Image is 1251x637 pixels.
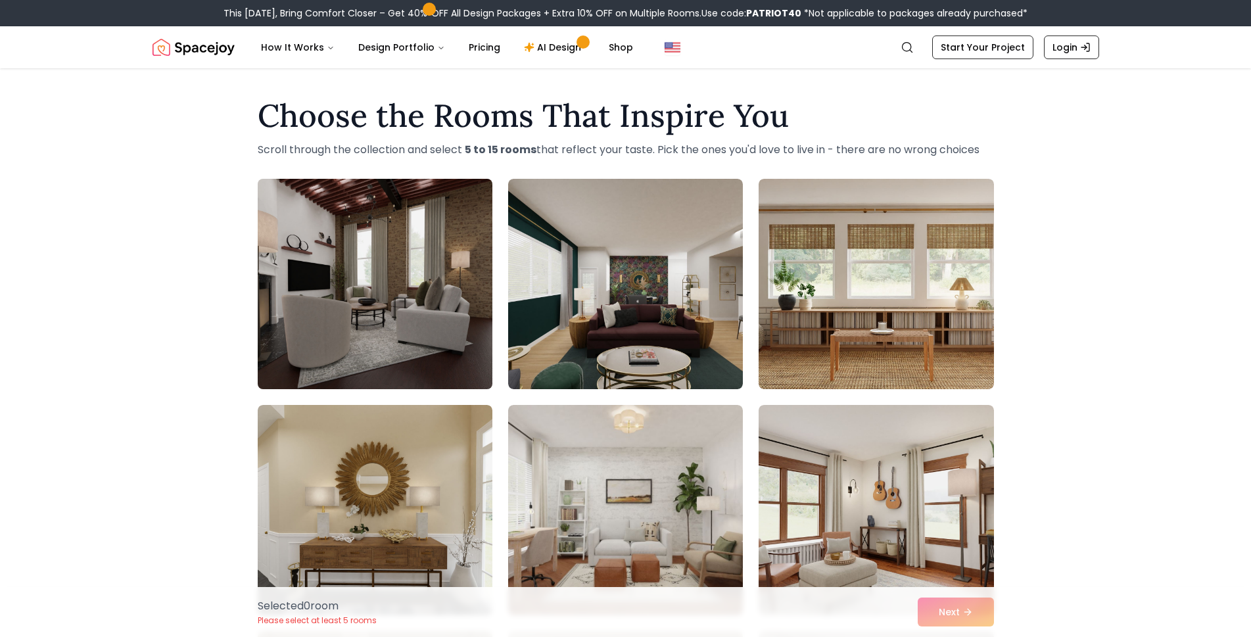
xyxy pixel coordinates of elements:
[932,35,1033,59] a: Start Your Project
[665,39,680,55] img: United States
[250,34,644,60] nav: Main
[759,179,993,389] img: Room room-3
[508,179,743,389] img: Room room-2
[252,174,498,394] img: Room room-1
[458,34,511,60] a: Pricing
[258,598,377,614] p: Selected 0 room
[746,7,801,20] b: PATRIOT40
[153,34,235,60] img: Spacejoy Logo
[348,34,456,60] button: Design Portfolio
[701,7,801,20] span: Use code:
[508,405,743,615] img: Room room-5
[598,34,644,60] a: Shop
[465,142,536,157] strong: 5 to 15 rooms
[224,7,1027,20] div: This [DATE], Bring Comfort Closer – Get 40% OFF All Design Packages + Extra 10% OFF on Multiple R...
[1044,35,1099,59] a: Login
[513,34,596,60] a: AI Design
[258,405,492,615] img: Room room-4
[153,26,1099,68] nav: Global
[153,34,235,60] a: Spacejoy
[801,7,1027,20] span: *Not applicable to packages already purchased*
[258,615,377,626] p: Please select at least 5 rooms
[258,142,994,158] p: Scroll through the collection and select that reflect your taste. Pick the ones you'd love to liv...
[759,405,993,615] img: Room room-6
[258,100,994,131] h1: Choose the Rooms That Inspire You
[250,34,345,60] button: How It Works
